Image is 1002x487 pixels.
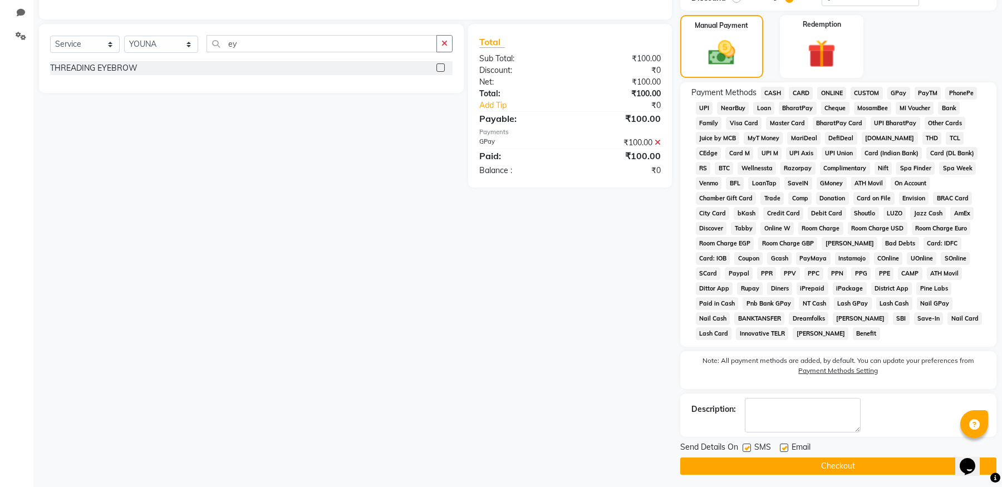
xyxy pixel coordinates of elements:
[916,282,951,295] span: Pine Labs
[875,267,893,280] span: PPE
[834,297,872,310] span: Lash GPay
[696,252,730,265] span: Card: IOB
[917,297,953,310] span: Nail GPay
[779,102,817,115] span: BharatPay
[939,162,976,175] span: Spa Week
[743,297,794,310] span: Pnb Bank GPay
[754,441,771,455] span: SMS
[789,312,828,325] span: Dreamfolks
[726,177,744,190] span: BFL
[799,297,829,310] span: NT Cash
[471,88,570,100] div: Total:
[760,222,794,235] span: Online W
[933,192,972,205] span: BRAC Card
[471,100,587,111] a: Add Tip
[725,147,753,160] span: Card M
[780,162,816,175] span: Razorpay
[691,87,757,99] span: Payment Methods
[799,36,844,71] img: _gift.svg
[912,222,971,235] span: Room Charge Euro
[691,356,985,380] label: Note: All payment methods are added, by default. You can update your preferences from
[821,102,849,115] span: Cheque
[882,237,919,250] span: Bad Debts
[696,222,727,235] span: Discover
[789,87,813,100] span: CARD
[696,192,757,205] span: Chamber Gift Card
[883,207,906,220] span: LUZO
[696,177,722,190] span: Venmo
[696,162,711,175] span: RS
[570,53,669,65] div: ₹100.00
[887,87,910,100] span: GPay
[680,458,996,475] button: Checkout
[817,87,846,100] span: ONLINE
[780,267,800,280] span: PPV
[792,441,811,455] span: Email
[896,162,935,175] span: Spa Finder
[914,312,944,325] span: Save-In
[696,327,732,340] span: Lash Card
[766,117,808,130] span: Master Card
[700,37,744,68] img: _cash.svg
[835,252,870,265] span: Instamojo
[207,35,436,52] input: Search or Scan
[853,192,895,205] span: Card on File
[744,132,783,145] span: MyT Money
[696,312,730,325] span: Nail Cash
[898,267,922,280] span: CAMP
[947,312,982,325] span: Nail Card
[828,267,847,280] span: PPN
[822,237,877,250] span: [PERSON_NAME]
[813,117,866,130] span: BharatPay Card
[910,207,946,220] span: Jazz Cash
[696,267,721,280] span: SCard
[816,192,849,205] span: Donation
[479,36,505,48] span: Total
[851,207,879,220] span: Shoutlo
[570,112,669,125] div: ₹100.00
[758,147,782,160] span: UPI M
[726,117,762,130] span: Visa Card
[471,137,570,149] div: GPay
[696,147,721,160] span: CEdge
[825,132,857,145] span: DefiDeal
[696,297,739,310] span: Paid in Cash
[797,282,828,295] span: iPrepaid
[808,207,846,220] span: Debit Card
[570,65,669,76] div: ₹0
[696,282,733,295] span: Dittor App
[696,117,722,130] span: Family
[926,147,978,160] span: Card (DL Bank)
[788,192,812,205] span: Comp
[767,252,792,265] span: Gcash
[803,19,841,29] label: Redemption
[875,162,892,175] span: Nift
[50,62,137,74] div: THREADING EYEBROW
[731,222,756,235] span: Tabby
[896,102,934,115] span: MI Voucher
[471,112,570,125] div: Payable:
[851,87,883,100] span: CUSTOM
[725,267,753,280] span: Paypal
[734,252,763,265] span: Coupon
[696,207,730,220] span: City Card
[570,88,669,100] div: ₹100.00
[479,127,661,137] div: Payments
[798,366,878,376] label: Payment Methods Setting
[874,252,903,265] span: COnline
[946,132,964,145] span: TCL
[862,132,918,145] span: [DOMAIN_NAME]
[471,76,570,88] div: Net:
[471,149,570,163] div: Paid:
[763,207,803,220] span: Credit Card
[738,162,776,175] span: Wellnessta
[851,267,871,280] span: PPG
[696,237,754,250] span: Room Charge EGP
[695,21,748,31] label: Manual Payment
[861,147,922,160] span: Card (Indian Bank)
[734,207,759,220] span: bKash
[907,252,936,265] span: UOnline
[793,327,848,340] span: [PERSON_NAME]
[941,252,970,265] span: SOnline
[757,267,776,280] span: PPR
